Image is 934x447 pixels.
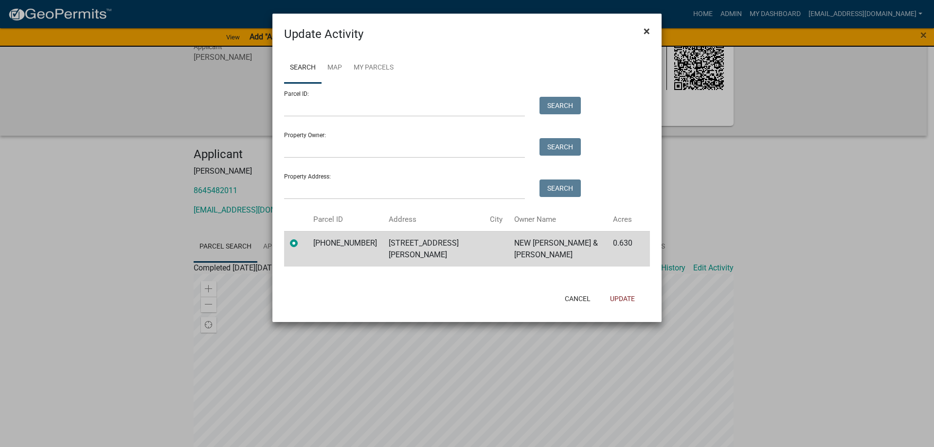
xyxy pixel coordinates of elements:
[607,231,638,267] td: 0.630
[284,25,363,43] h4: Update Activity
[539,97,581,114] button: Search
[636,18,658,45] button: Close
[484,208,508,231] th: City
[348,53,399,84] a: My Parcels
[383,231,484,267] td: [STREET_ADDRESS][PERSON_NAME]
[508,208,607,231] th: Owner Name
[602,290,643,307] button: Update
[644,24,650,38] span: ×
[539,138,581,156] button: Search
[383,208,484,231] th: Address
[284,53,322,84] a: Search
[508,231,607,267] td: NEW [PERSON_NAME] & [PERSON_NAME]
[557,290,598,307] button: Cancel
[539,179,581,197] button: Search
[307,208,383,231] th: Parcel ID
[607,208,638,231] th: Acres
[307,231,383,267] td: [PHONE_NUMBER]
[322,53,348,84] a: Map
